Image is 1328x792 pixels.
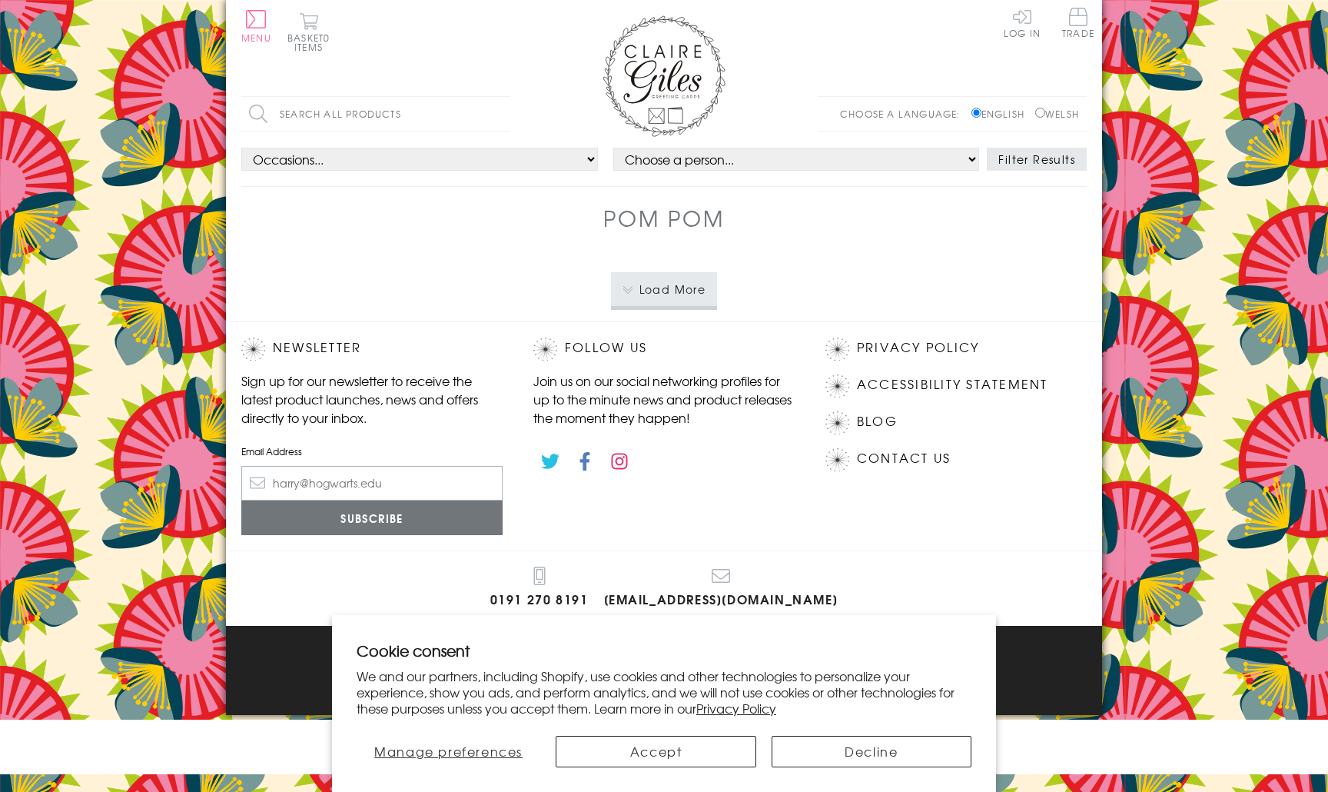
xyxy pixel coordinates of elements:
button: Accept [556,736,755,767]
label: Email Address [241,444,503,458]
a: Privacy Policy [696,699,776,717]
input: Search all products [241,97,510,131]
a: Accessibility Statement [857,374,1048,395]
p: © 2025 . [241,676,1087,690]
input: harry@hogwarts.edu [241,466,503,501]
p: Sign up for our newsletter to receive the latest product launches, news and offers directly to yo... [241,371,503,427]
input: English [971,108,981,118]
h1: Pom Pom [603,202,724,234]
span: 0 items [294,31,330,54]
a: Trade [1062,8,1094,41]
h2: Cookie consent [357,640,971,661]
p: We and our partners, including Shopify, use cookies and other technologies to personalize your ex... [357,668,971,716]
span: Menu [241,31,271,45]
a: Privacy Policy [857,338,979,358]
button: Filter Results [987,148,1087,171]
button: Basket0 items [287,12,330,52]
input: Search [495,97,510,131]
input: Welsh [1035,108,1045,118]
span: Trade [1062,8,1094,38]
a: Blog [857,411,898,432]
p: Join us on our social networking profiles for up to the minute news and product releases the mome... [533,371,795,427]
h2: Newsletter [241,338,503,361]
button: Decline [772,736,971,767]
button: Load More [611,272,718,306]
input: Subscribe [241,501,503,535]
img: Claire Giles Greetings Cards [603,15,725,137]
span: Manage preferences [374,742,523,760]
label: English [971,107,1032,121]
a: 0191 270 8191 [490,567,589,611]
a: Log In [1004,8,1041,38]
label: Welsh [1035,107,1079,121]
a: Contact Us [857,448,951,469]
button: Menu [241,10,271,42]
a: [EMAIL_ADDRESS][DOMAIN_NAME] [604,567,838,611]
h2: Follow Us [533,338,795,361]
button: Manage preferences [357,736,540,767]
p: Choose a language: [840,107,968,121]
